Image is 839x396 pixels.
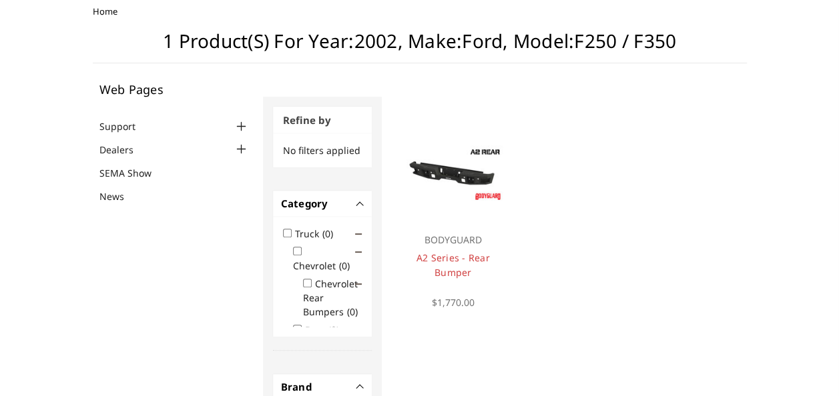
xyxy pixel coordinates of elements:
[281,196,364,211] h4: Category
[355,249,362,255] span: Click to show/hide children
[355,281,362,287] span: Click to show/hide children
[339,259,350,272] span: (0)
[295,227,341,240] label: Truck
[93,5,117,17] span: Home
[772,332,839,396] iframe: Chat Widget
[93,30,747,63] h1: 1 Product(s) for Year:2002, Make:Ford, Model:F250 / F350
[347,305,358,318] span: (0)
[357,383,364,390] button: -
[273,107,372,134] h3: Refine by
[303,277,366,318] label: Chevrolet Rear Bumpers
[355,231,362,237] span: Click to show/hide children
[283,144,360,157] span: No filters applied
[99,119,152,133] a: Support
[99,83,250,95] h5: Web Pages
[99,143,150,157] a: Dealers
[357,200,364,207] button: -
[328,323,339,336] span: (0)
[408,232,497,248] p: BODYGUARD
[305,323,347,336] label: Ram
[99,166,168,180] a: SEMA Show
[322,227,333,240] span: (0)
[281,379,364,395] h4: Brand
[432,296,475,309] span: $1,770.00
[293,259,358,272] label: Chevrolet
[416,251,490,279] a: A2 Series - Rear Bumper
[99,189,141,203] a: News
